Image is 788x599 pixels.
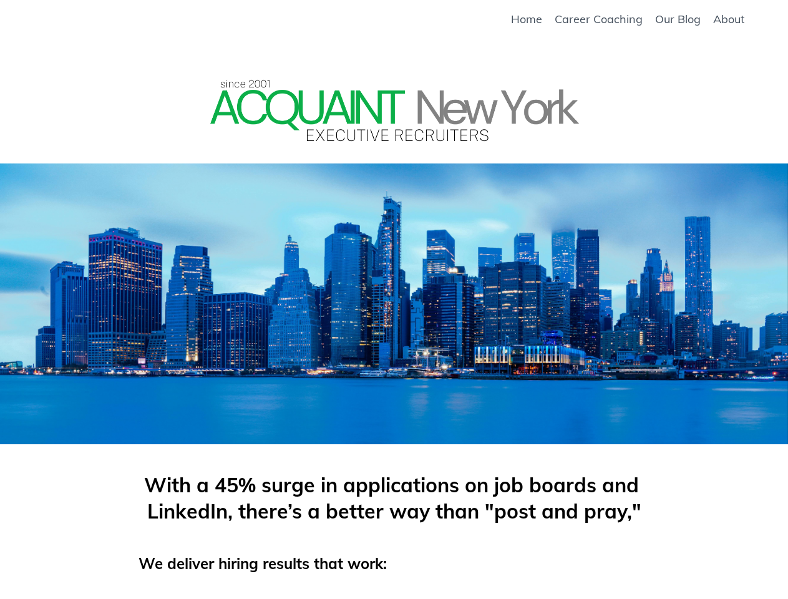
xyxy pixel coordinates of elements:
[511,12,542,26] a: Home
[139,554,387,573] strong: We deliver hiring results that work:
[207,75,581,146] img: Amy Cole Connect Recruiting
[655,12,701,26] a: Our Blog
[555,12,643,26] a: Career Coaching
[713,12,744,26] a: About
[246,499,641,524] span: here’s a better way than "post and pray,"
[144,472,645,524] span: With a 45% surge in applications on job boards and LinkedIn, t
